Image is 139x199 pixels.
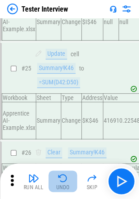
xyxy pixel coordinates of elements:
img: Settings menu [121,4,132,14]
div: Clear [46,147,62,158]
div: Skip [86,185,97,190]
div: Tester Interview [21,5,68,13]
td: Apprentice AI-Example.xlsx [2,102,36,139]
td: Workbook [2,164,36,172]
img: Skip [87,173,97,183]
div: null [104,18,118,25]
td: Workbook [2,94,36,102]
td: $I$46 [82,4,103,41]
div: Summary!K46 [68,147,106,158]
button: Undo [49,170,77,192]
img: Support [110,5,117,12]
td: Summary [36,4,61,41]
button: Run All [19,170,48,192]
img: Undo [58,173,68,183]
img: Main button [114,174,128,188]
div: Run All [24,185,44,190]
td: Type [61,94,82,102]
div: to [79,65,84,72]
td: Address [82,94,103,102]
img: Back [7,4,18,14]
span: # 26 [21,149,31,156]
td: Apprentice AI-Example.xlsx [2,4,36,41]
button: Skip [78,170,106,192]
div: Update [46,49,67,59]
div: cell [71,51,79,58]
img: Run All [28,173,39,183]
div: =SUM(D42:D50) [37,77,80,88]
td: Sheet [36,94,61,102]
td: Summary [36,102,61,139]
td: Change [61,4,82,41]
div: Undo [56,185,70,190]
td: Change [61,102,82,139]
span: # 25 [21,65,31,72]
td: $K$46 [82,102,103,139]
div: Summary!K46 [37,63,76,74]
